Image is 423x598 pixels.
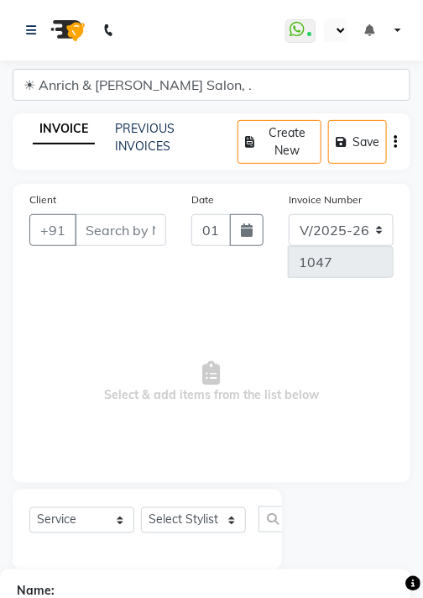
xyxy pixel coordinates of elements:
[43,7,90,54] img: logo
[29,298,394,466] span: Select & add items from the list below
[258,506,299,532] input: Search or Scan
[75,214,166,246] input: Search by Name/Mobile/Email/Code
[115,121,175,154] a: PREVIOUS INVOICES
[29,214,76,246] button: +91
[289,192,362,207] label: Invoice Number
[328,120,387,164] button: Save
[191,192,214,207] label: Date
[29,192,56,207] label: Client
[33,114,95,144] a: INVOICE
[238,120,321,164] button: Create New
